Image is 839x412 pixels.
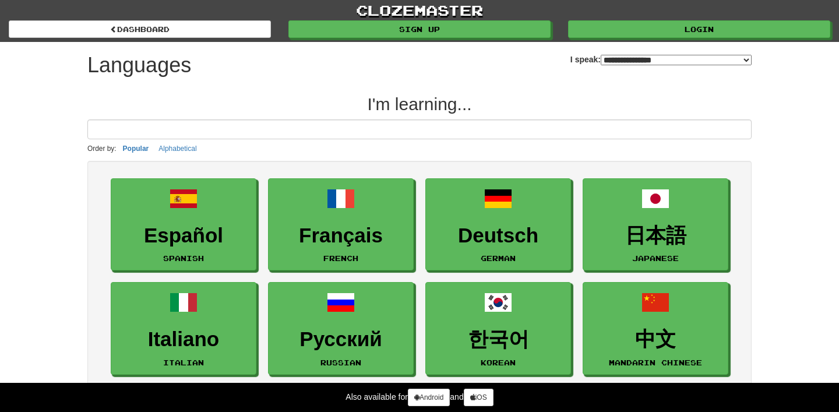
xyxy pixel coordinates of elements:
h3: 한국어 [432,328,565,351]
h3: Français [274,224,407,247]
small: German [481,254,516,262]
small: Italian [163,358,204,367]
small: French [323,254,358,262]
small: Mandarin Chinese [609,358,702,367]
a: iOS [464,389,493,406]
a: 日本語Japanese [583,178,728,271]
a: DeutschGerman [425,178,571,271]
a: EspañolSpanish [111,178,256,271]
a: Android [408,389,450,406]
a: FrançaisFrench [268,178,414,271]
a: Sign up [288,20,551,38]
button: Popular [119,142,153,155]
label: I speak: [570,54,752,65]
h3: Русский [274,328,407,351]
small: Spanish [163,254,204,262]
a: 中文Mandarin Chinese [583,282,728,375]
a: dashboard [9,20,271,38]
select: I speak: [601,55,752,65]
h3: Deutsch [432,224,565,247]
button: Alphabetical [155,142,200,155]
a: РусскийRussian [268,282,414,375]
a: 한국어Korean [425,282,571,375]
h3: Italiano [117,328,250,351]
small: Korean [481,358,516,367]
h1: Languages [87,54,191,77]
small: Russian [320,358,361,367]
h3: Español [117,224,250,247]
small: Order by: [87,145,117,153]
h3: 日本語 [589,224,722,247]
a: ItalianoItalian [111,282,256,375]
small: Japanese [632,254,679,262]
h3: 中文 [589,328,722,351]
h2: I'm learning... [87,94,752,114]
a: Login [568,20,830,38]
